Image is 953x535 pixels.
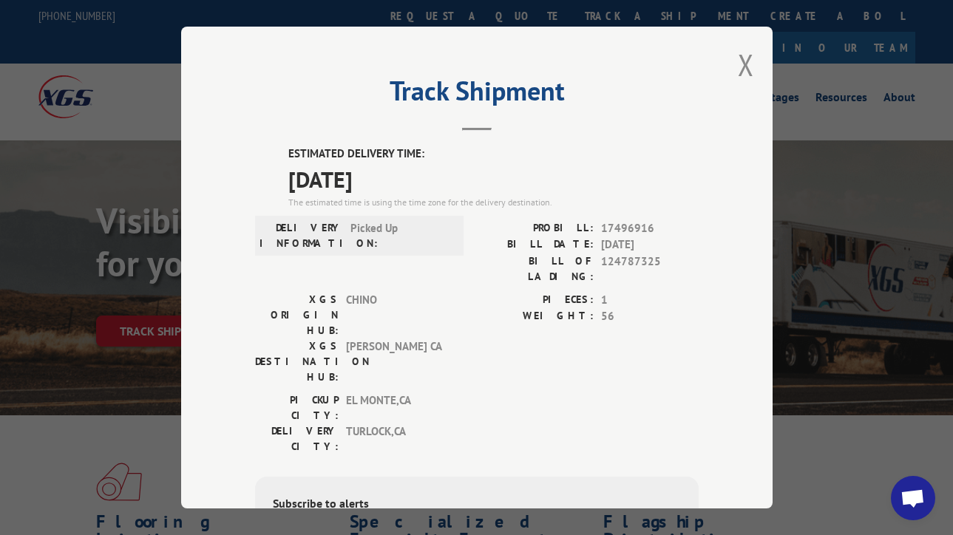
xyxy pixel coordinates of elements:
label: XGS ORIGIN HUB: [255,292,339,338]
a: Open chat [891,476,935,520]
label: WEIGHT: [477,308,594,325]
label: PROBILL: [477,220,594,237]
button: Close modal [738,45,754,84]
span: EL MONTE , CA [346,392,446,423]
label: BILL DATE: [477,236,594,253]
label: BILL OF LADING: [477,253,594,284]
span: 1 [601,292,699,309]
span: 124787325 [601,253,699,284]
label: PICKUP CITY: [255,392,339,423]
span: Picked Up [350,220,450,251]
label: DELIVERY CITY: [255,423,339,454]
label: XGS DESTINATION HUB: [255,338,339,385]
span: CHINO [346,292,446,338]
label: PIECES: [477,292,594,309]
div: Subscribe to alerts [273,494,681,516]
label: ESTIMATED DELIVERY TIME: [288,146,699,163]
div: The estimated time is using the time zone for the delivery destination. [288,196,699,209]
span: [PERSON_NAME] CA [346,338,446,385]
h2: Track Shipment [255,81,699,109]
span: TURLOCK , CA [346,423,446,454]
label: DELIVERY INFORMATION: [260,220,343,251]
span: 56 [601,308,699,325]
span: 17496916 [601,220,699,237]
span: [DATE] [288,163,699,196]
span: [DATE] [601,236,699,253]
